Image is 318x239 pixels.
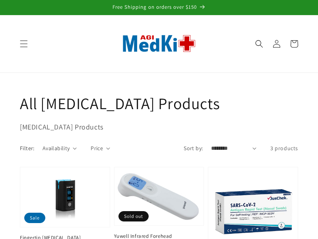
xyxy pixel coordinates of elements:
summary: Price [91,144,110,153]
h1: All [MEDICAL_DATA] Products [20,93,298,114]
summary: Menu [15,35,33,53]
span: 3 products [270,145,298,152]
span: Availability [43,144,70,153]
h2: Filter: [20,144,35,153]
div: [MEDICAL_DATA] Products [20,121,206,132]
summary: Availability [43,144,77,153]
p: Free Shipping on orders over $150 [8,4,310,11]
span: Price [91,144,103,153]
summary: Search [250,35,268,53]
span: Your quote is successfully added [206,223,300,235]
img: AGI MedKit [113,22,205,65]
label: Sort by: [184,145,203,152]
